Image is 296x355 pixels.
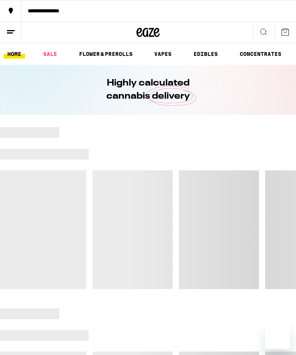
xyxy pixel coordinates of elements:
[3,49,25,59] a: HOME
[150,49,175,59] a: VAPES
[236,49,285,59] a: CONCENTRATES
[265,324,290,349] iframe: Button to launch messaging window
[39,49,61,59] a: SALE
[75,49,136,59] a: FLOWER & PREROLLS
[190,49,222,59] a: EDIBLES
[84,77,212,103] h1: Highly calculated cannabis delivery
